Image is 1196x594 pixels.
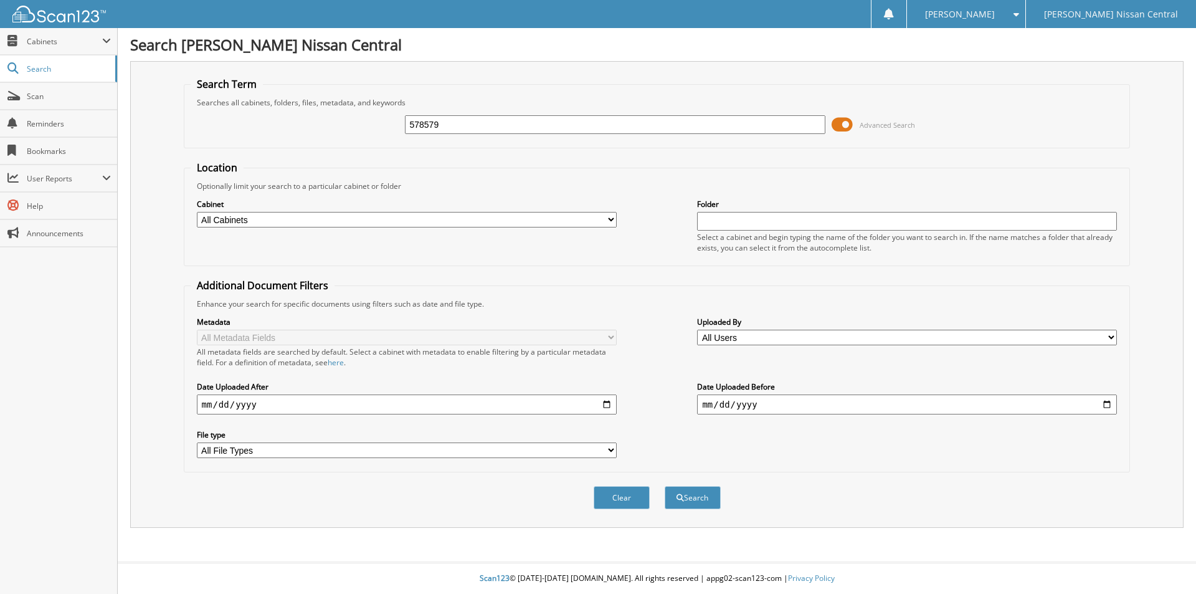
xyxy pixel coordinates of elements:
[191,181,1124,191] div: Optionally limit your search to a particular cabinet or folder
[191,299,1124,309] div: Enhance your search for specific documents using filters such as date and file type.
[197,395,617,414] input: start
[118,563,1196,594] div: © [DATE]-[DATE] [DOMAIN_NAME]. All rights reserved | appg02-scan123-com |
[697,395,1117,414] input: end
[27,173,102,184] span: User Reports
[27,64,109,74] span: Search
[191,77,263,91] legend: Search Term
[697,317,1117,327] label: Uploaded By
[1044,11,1178,18] span: [PERSON_NAME] Nissan Central
[191,161,244,175] legend: Location
[191,279,335,292] legend: Additional Document Filters
[697,232,1117,253] div: Select a cabinet and begin typing the name of the folder you want to search in. If the name match...
[27,201,111,211] span: Help
[697,199,1117,209] label: Folder
[197,381,617,392] label: Date Uploaded After
[27,36,102,47] span: Cabinets
[1134,534,1196,594] iframe: Chat Widget
[197,199,617,209] label: Cabinet
[594,486,650,509] button: Clear
[191,97,1124,108] div: Searches all cabinets, folders, files, metadata, and keywords
[27,118,111,129] span: Reminders
[130,34,1184,55] h1: Search [PERSON_NAME] Nissan Central
[197,317,617,327] label: Metadata
[697,381,1117,392] label: Date Uploaded Before
[480,573,510,583] span: Scan123
[788,573,835,583] a: Privacy Policy
[925,11,995,18] span: [PERSON_NAME]
[860,120,915,130] span: Advanced Search
[197,347,617,368] div: All metadata fields are searched by default. Select a cabinet with metadata to enable filtering b...
[665,486,721,509] button: Search
[328,357,344,368] a: here
[27,228,111,239] span: Announcements
[12,6,106,22] img: scan123-logo-white.svg
[27,146,111,156] span: Bookmarks
[197,429,617,440] label: File type
[27,91,111,102] span: Scan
